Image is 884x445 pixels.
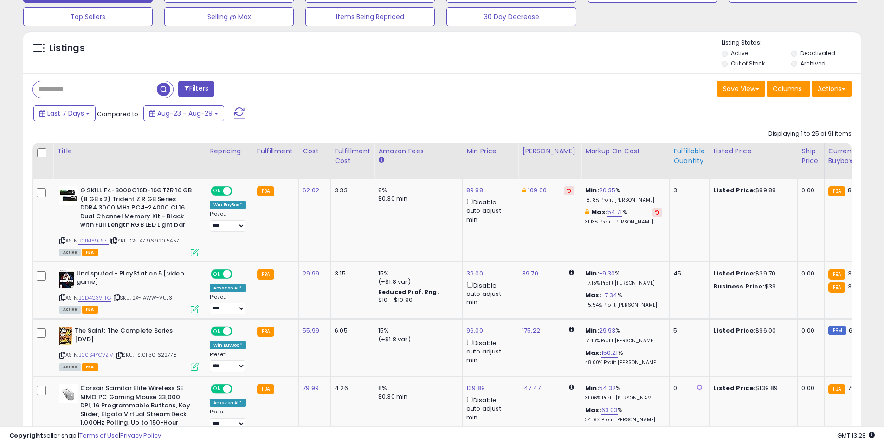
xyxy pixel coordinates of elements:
span: OFF [231,187,246,195]
b: Min: [585,186,599,195]
div: Disable auto adjust min [466,197,511,224]
div: Markup on Cost [585,146,665,156]
div: % [585,327,662,344]
span: | SKU: GS. 4719692015457 [110,237,179,244]
div: Fulfillable Quantity [673,146,705,166]
p: 17.46% Profit [PERSON_NAME] [585,338,662,344]
a: 147.47 [522,384,541,393]
div: 0.00 [801,327,817,335]
div: Repricing [210,146,249,156]
small: FBA [257,327,274,337]
div: $0.30 min [378,195,455,203]
div: Current Buybox Price [828,146,876,166]
b: Listed Price: [713,269,755,278]
div: Fulfillment Cost [335,146,370,166]
p: Listing States: [722,39,861,47]
small: FBA [828,384,845,394]
small: FBA [828,269,845,280]
span: All listings currently available for purchase on Amazon [59,363,81,371]
label: Archived [800,59,826,67]
div: (+$1.8 var) [378,278,455,286]
span: | SKU: TS.011301622778 [115,351,177,359]
b: Corsair Scimitar Elite Wireless SE MMO PC Gaming Mouse 33,000 DPI, 16 Programmable Buttons, Key S... [80,384,193,438]
a: 96.00 [466,326,483,335]
a: 54.71 [607,208,622,217]
a: 29.99 [303,269,319,278]
div: Disable auto adjust min [466,395,511,422]
a: 109.00 [528,186,547,195]
div: Min Price [466,146,514,156]
div: Amazon AI * [210,284,246,292]
img: 41weHsnvzOL._SL40_.jpg [59,269,74,288]
a: -9.30 [599,269,615,278]
span: ON [212,270,223,278]
span: Aug-23 - Aug-29 [157,109,213,118]
p: 34.19% Profit [PERSON_NAME] [585,417,662,423]
img: 514Hzw5WH7L._SL40_.jpg [59,327,72,345]
span: ON [212,327,223,335]
a: -7.34 [601,291,618,300]
div: % [585,406,662,423]
div: 8% [378,186,455,195]
div: (+$1.8 var) [378,335,455,344]
div: 3 [673,186,702,195]
div: ASIN: [59,269,199,313]
div: % [585,384,662,401]
span: ON [212,187,223,195]
div: 8% [378,384,455,393]
div: 0.00 [801,186,817,195]
img: 31KOYexL0OL._SL40_.jpg [59,384,78,403]
div: $96.00 [713,327,790,335]
a: B0D4C3VTTG [78,294,111,302]
div: % [585,269,662,287]
a: B00S4YGVZM [78,351,114,359]
div: ASIN: [59,186,199,255]
a: B01MY9JS71 [78,237,109,245]
b: G.SKILL F4-3000C16D-16GTZR 16 GB (8 GB x 2) Trident Z R GB Series DDR4 3000 MHz PC4-24000 CL16 Du... [80,186,193,232]
small: FBA [828,282,845,293]
p: 31.06% Profit [PERSON_NAME] [585,395,662,401]
div: Title [57,146,202,156]
span: OFF [231,270,246,278]
strong: Copyright [9,431,43,440]
div: Fulfillment [257,146,295,156]
div: 3.33 [335,186,367,195]
b: Undisputed - PlayStation 5 [video game] [77,269,189,289]
a: 39.00 [466,269,483,278]
b: Listed Price: [713,326,755,335]
label: Deactivated [800,49,835,57]
a: 79.99 [303,384,319,393]
div: 0 [673,384,702,393]
a: 150.21 [601,348,618,358]
a: 54.32 [599,384,616,393]
div: 3.15 [335,269,367,278]
span: 79.99 [848,384,864,393]
b: Business Price: [713,282,764,291]
div: Win BuyBox * [210,341,246,349]
a: 89.88 [466,186,483,195]
div: $10 - $10.90 [378,296,455,304]
span: FBA [82,249,98,256]
div: 15% [378,327,455,335]
p: 31.13% Profit [PERSON_NAME] [585,219,662,225]
a: 175.22 [522,326,540,335]
span: FBA [82,363,98,371]
small: FBA [257,186,274,196]
div: 45 [673,269,702,278]
div: $139.89 [713,384,790,393]
div: [PERSON_NAME] [522,146,577,156]
div: 4.26 [335,384,367,393]
b: The Saint: The Complete Series [DVD] [75,327,187,346]
img: 4133FwLuXRL._SL40_.jpg [59,186,78,205]
b: Min: [585,326,599,335]
span: 39.69 [848,269,865,278]
span: 89.88 [848,186,865,195]
b: Listed Price: [713,186,755,195]
span: Columns [773,84,802,93]
span: OFF [231,327,246,335]
label: Out of Stock [731,59,765,67]
span: ON [212,385,223,393]
span: 39.7 [848,282,860,291]
a: 26.35 [599,186,616,195]
div: 6.05 [335,327,367,335]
